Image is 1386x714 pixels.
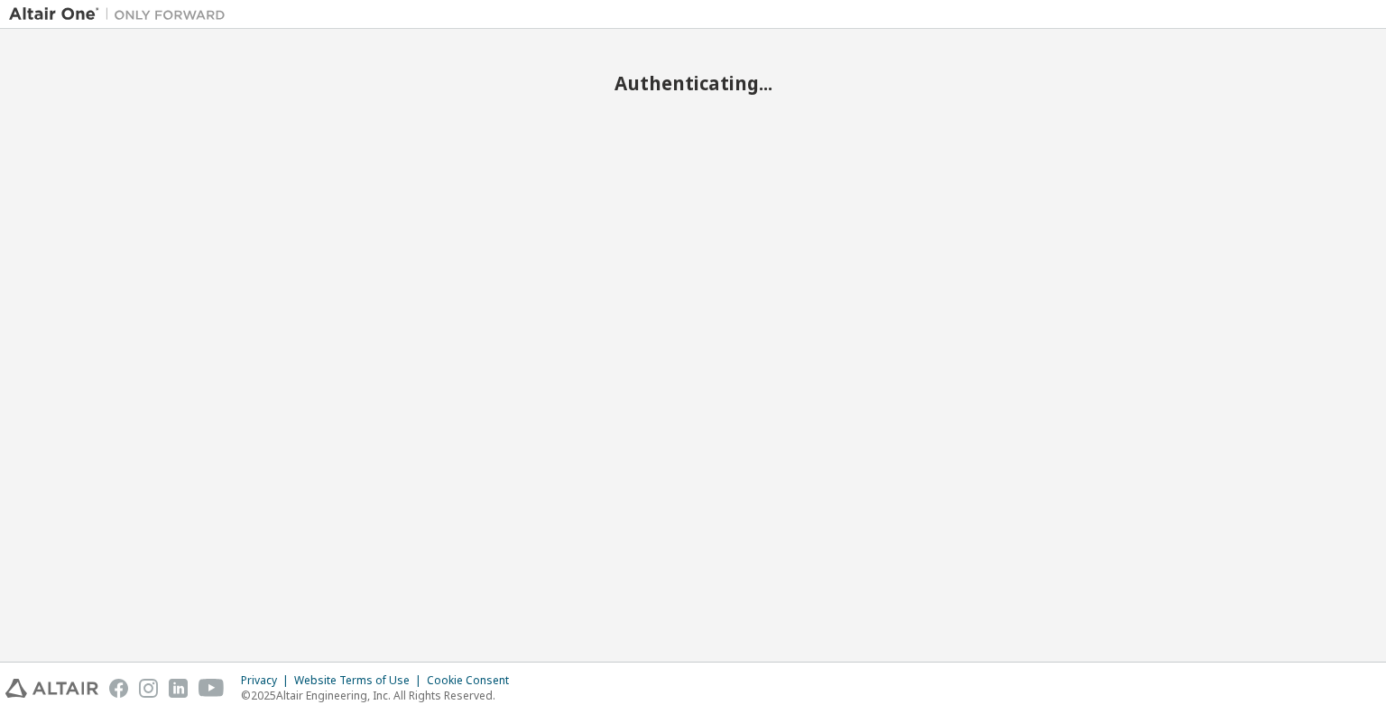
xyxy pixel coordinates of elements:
[139,679,158,698] img: instagram.svg
[169,679,188,698] img: linkedin.svg
[9,71,1377,95] h2: Authenticating...
[199,679,225,698] img: youtube.svg
[427,673,520,688] div: Cookie Consent
[109,679,128,698] img: facebook.svg
[9,5,235,23] img: Altair One
[241,688,520,703] p: © 2025 Altair Engineering, Inc. All Rights Reserved.
[294,673,427,688] div: Website Terms of Use
[5,679,98,698] img: altair_logo.svg
[241,673,294,688] div: Privacy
